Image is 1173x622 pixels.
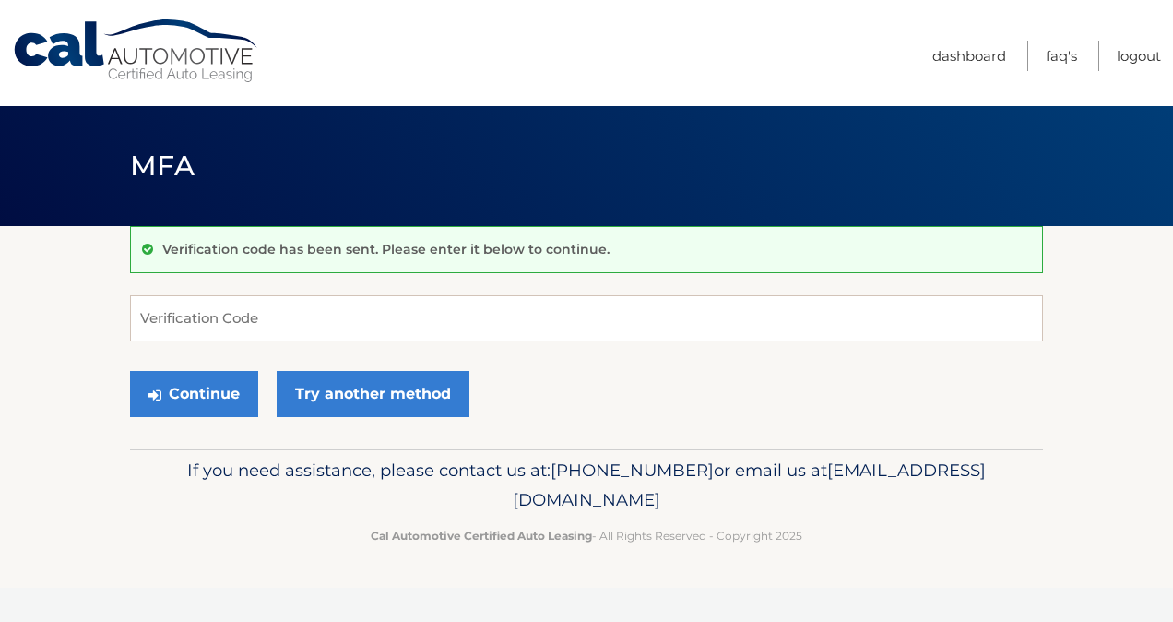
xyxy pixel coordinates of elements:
[1046,41,1077,71] a: FAQ's
[513,460,986,510] span: [EMAIL_ADDRESS][DOMAIN_NAME]
[551,460,714,481] span: [PHONE_NUMBER]
[371,529,592,543] strong: Cal Automotive Certified Auto Leasing
[162,241,610,257] p: Verification code has been sent. Please enter it below to continue.
[277,371,469,417] a: Try another method
[130,149,195,183] span: MFA
[142,456,1031,515] p: If you need assistance, please contact us at: or email us at
[130,371,258,417] button: Continue
[932,41,1006,71] a: Dashboard
[1117,41,1161,71] a: Logout
[142,526,1031,545] p: - All Rights Reserved - Copyright 2025
[12,18,261,84] a: Cal Automotive
[130,295,1043,341] input: Verification Code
